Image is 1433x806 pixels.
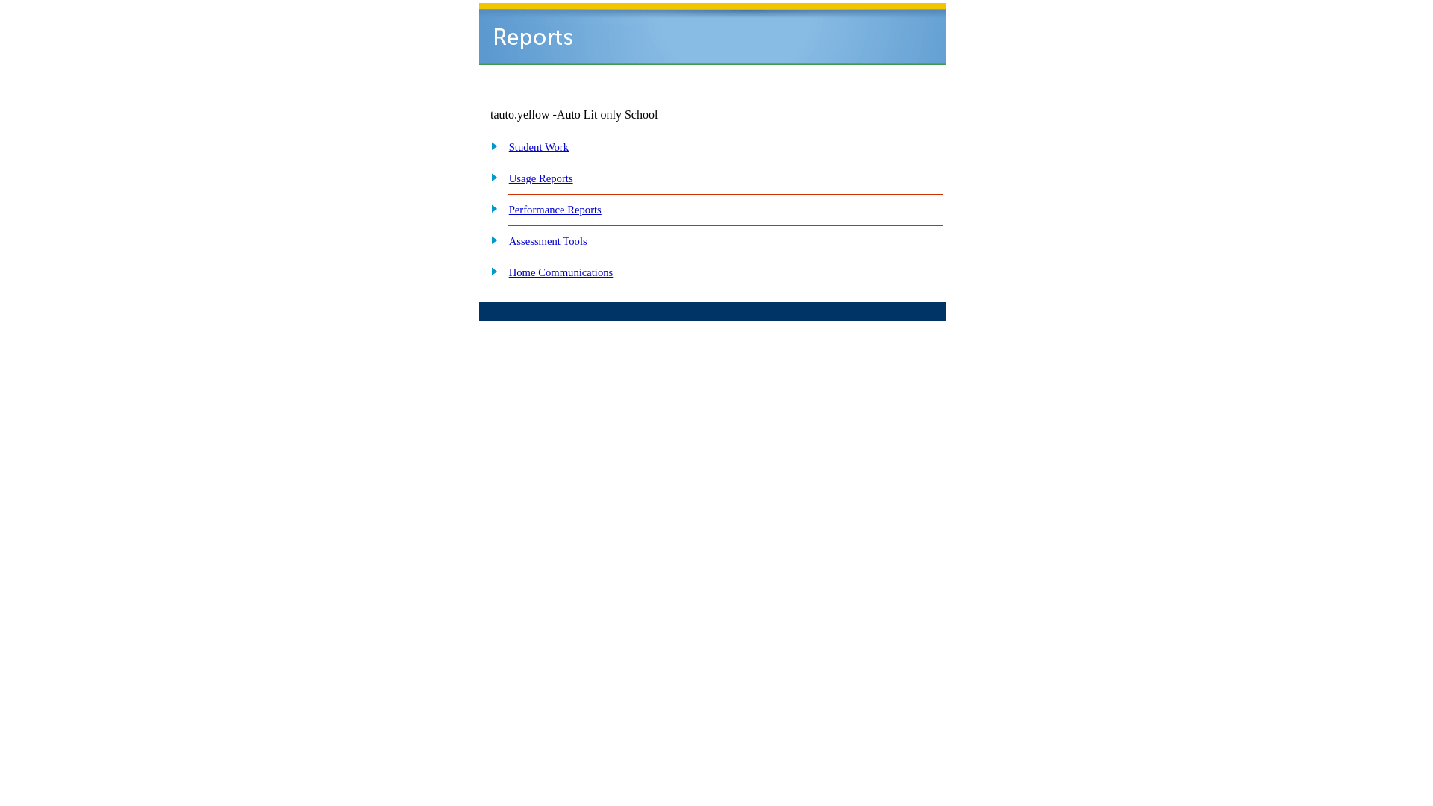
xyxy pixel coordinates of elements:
[509,204,602,216] a: Performance Reports
[509,141,569,153] a: Student Work
[509,235,587,247] a: Assessment Tools
[483,201,499,215] img: plus.gif
[483,264,499,278] img: plus.gif
[483,233,499,246] img: plus.gif
[509,266,614,278] a: Home Communications
[509,172,573,184] a: Usage Reports
[479,3,946,65] img: header
[557,108,658,121] nobr: Auto Lit only School
[483,139,499,152] img: plus.gif
[483,170,499,184] img: plus.gif
[490,108,765,122] td: tauto.yellow -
